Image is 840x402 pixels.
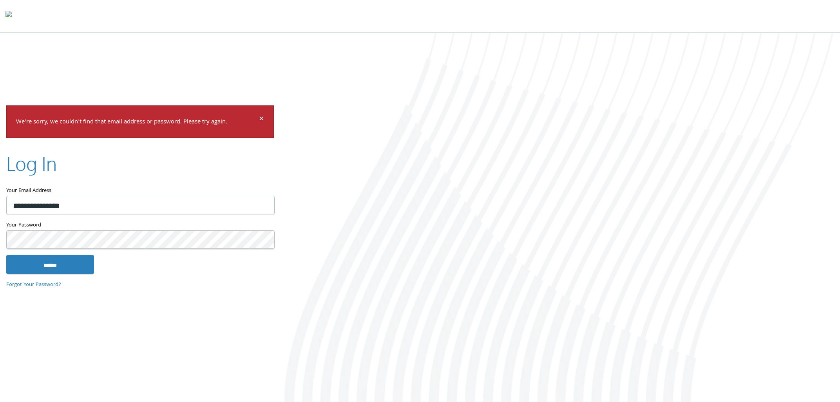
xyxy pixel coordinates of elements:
[6,221,274,230] label: Your Password
[6,150,57,177] h2: Log In
[259,112,264,127] span: ×
[6,281,61,289] a: Forgot Your Password?
[5,8,12,24] img: todyl-logo-dark.svg
[16,117,258,128] p: We're sorry, we couldn't find that email address or password. Please try again.
[259,115,264,125] button: Dismiss alert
